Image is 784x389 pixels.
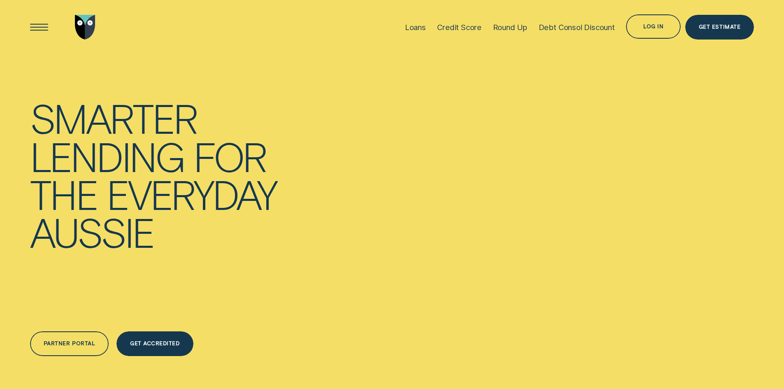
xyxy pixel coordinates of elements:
[685,15,754,40] a: Get Estimate
[30,331,109,356] a: Partner Portal
[27,15,51,40] button: Open Menu
[539,23,615,32] div: Debt Consol Discount
[437,23,482,32] div: Credit Score
[30,99,335,251] h4: Smarter lending for the everyday Aussie
[75,15,95,40] img: Wisr
[493,23,528,32] div: Round Up
[116,331,193,356] a: Get Accredited
[626,14,680,39] button: Log in
[405,23,426,32] div: Loans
